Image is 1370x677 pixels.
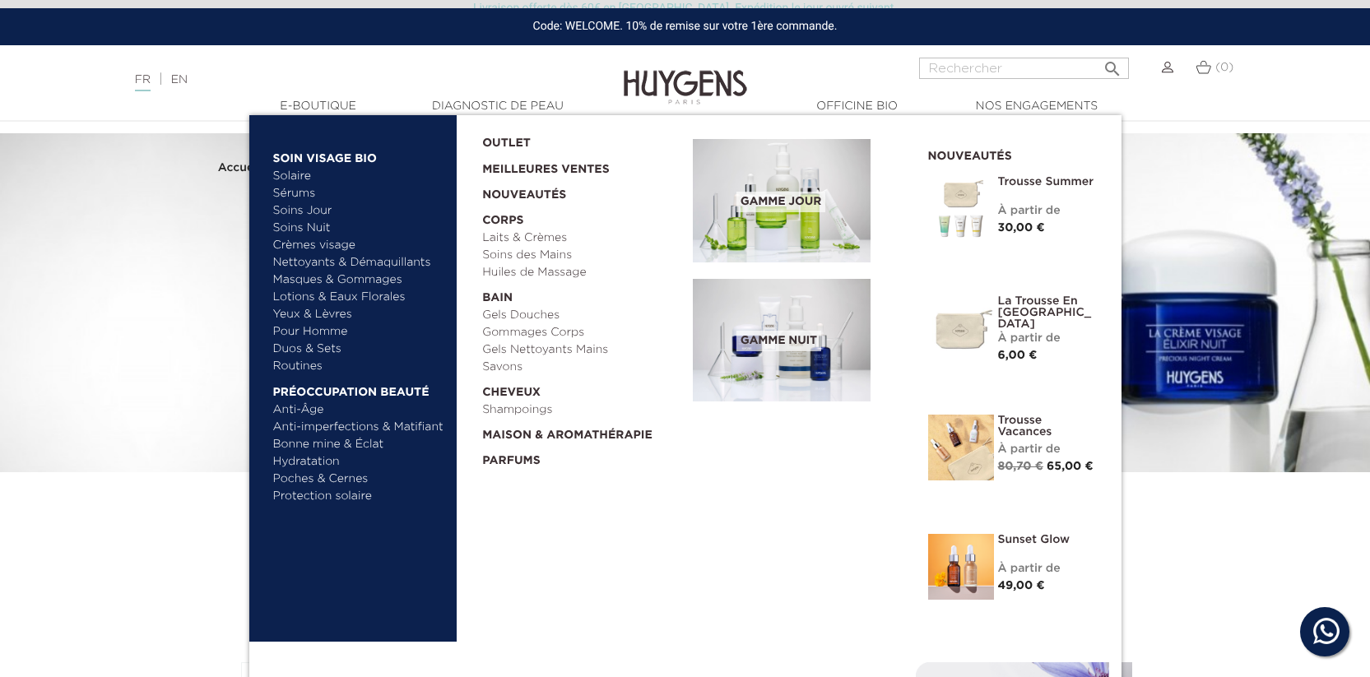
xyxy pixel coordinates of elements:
[273,254,445,271] a: Nettoyants & Démaquillants
[218,162,261,174] strong: Accueil
[273,306,445,323] a: Yeux & Lèvres
[693,279,903,402] a: Gamme nuit
[273,202,445,220] a: Soins Jour
[693,279,871,402] img: routine_nuit_banner.jpg
[273,185,445,202] a: Sérums
[482,264,681,281] a: Huiles de Massage
[218,161,264,174] a: Accueil
[928,534,994,600] img: Sunset glow- un teint éclatant
[998,350,1038,361] span: 6,00 €
[482,341,681,359] a: Gels Nettoyants Mains
[273,375,445,401] a: Préoccupation beauté
[171,74,188,86] a: EN
[482,324,681,341] a: Gommages Corps
[273,289,445,306] a: Lotions & Eaux Florales
[1215,62,1233,73] span: (0)
[482,401,681,419] a: Shampoings
[693,139,871,262] img: routine_jour_banner.jpg
[928,415,994,480] img: La Trousse vacances
[928,176,994,242] img: Trousse Summer
[998,295,1097,330] a: La Trousse en [GEOGRAPHIC_DATA]
[998,222,1045,234] span: 30,00 €
[273,471,445,488] a: Poches & Cernes
[482,247,681,264] a: Soins des Mains
[135,74,151,91] a: FR
[998,176,1097,188] a: Trousse Summer
[273,453,445,471] a: Hydratation
[954,98,1119,115] a: Nos engagements
[482,359,681,376] a: Savons
[998,441,1097,458] div: À partir de
[273,358,445,375] a: Routines
[736,331,821,351] span: Gamme nuit
[482,179,681,204] a: Nouveautés
[273,237,445,254] a: Crèmes visage
[273,419,445,436] a: Anti-imperfections & Matifiant
[482,204,681,230] a: Corps
[482,376,681,401] a: Cheveux
[1098,53,1127,75] button: 
[919,58,1129,79] input: Rechercher
[928,144,1097,164] h2: Nouveautés
[273,323,445,341] a: Pour Homme
[998,534,1097,545] a: Sunset Glow
[273,488,445,505] a: Protection solaire
[928,295,994,361] img: La Trousse en Coton
[1103,54,1122,74] i: 
[998,461,1043,472] span: 80,70 €
[736,192,825,212] span: Gamme jour
[416,98,580,115] a: Diagnostic de peau
[482,230,681,247] a: Laits & Crèmes
[273,168,445,185] a: Solaire
[482,127,666,152] a: OUTLET
[482,444,681,470] a: Parfums
[273,401,445,419] a: Anti-Âge
[273,436,445,453] a: Bonne mine & Éclat
[273,341,445,358] a: Duos & Sets
[273,220,430,237] a: Soins Nuit
[482,307,681,324] a: Gels Douches
[775,98,940,115] a: Officine Bio
[998,415,1097,438] a: Trousse Vacances
[127,70,559,90] div: |
[482,152,666,179] a: Meilleures Ventes
[273,141,445,168] a: Soin Visage Bio
[1047,461,1094,472] span: 65,00 €
[998,202,1097,220] div: À partir de
[482,419,681,444] a: Maison & Aromathérapie
[482,281,681,307] a: Bain
[273,271,445,289] a: Masques & Gommages
[998,580,1045,591] span: 49,00 €
[998,330,1097,347] div: À partir de
[998,560,1097,577] div: À partir de
[624,44,747,107] img: Huygens
[693,139,903,262] a: Gamme jour
[236,98,401,115] a: E-Boutique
